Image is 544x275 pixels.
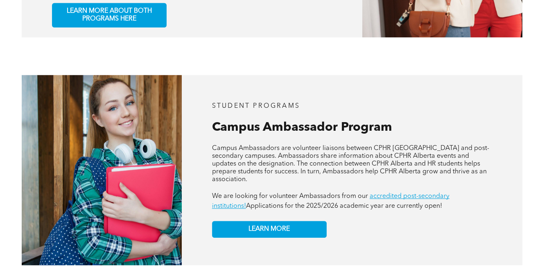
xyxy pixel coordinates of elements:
[212,103,300,109] span: STUDENT PROGRAMS
[55,7,163,23] span: LEARN MORE ABOUT BOTH PROGRAMS HERE
[212,121,392,134] span: Campus Ambassador Program
[212,221,327,238] a: LEARN MORE
[52,3,167,27] a: LEARN MORE ABOUT BOTH PROGRAMS HERE
[246,203,442,209] span: Applications for the 2025/2026 academic year are currently open!
[212,145,489,183] span: Campus Ambassadors are volunteer liaisons between CPHR [GEOGRAPHIC_DATA] and post-secondary campu...
[248,225,290,233] span: LEARN MORE
[212,193,368,200] span: We are looking for volunteer Ambassadors from our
